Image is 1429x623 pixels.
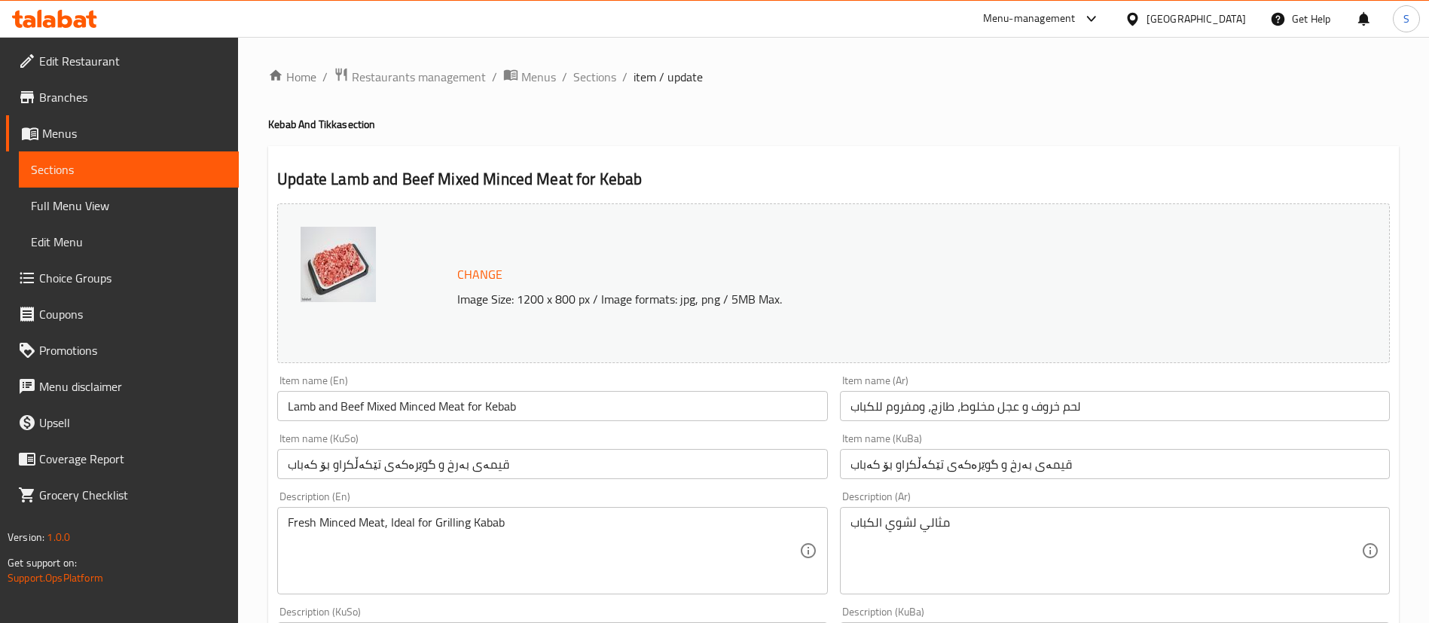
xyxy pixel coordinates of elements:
a: Menus [6,115,239,151]
input: Enter name KuSo [277,449,827,479]
span: Version: [8,527,44,547]
a: Branches [6,79,239,115]
li: / [322,68,328,86]
input: Enter name Ar [840,391,1390,421]
div: Menu-management [983,10,1076,28]
input: Enter name En [277,391,827,421]
span: Coupons [39,305,227,323]
span: Edit Restaurant [39,52,227,70]
div: [GEOGRAPHIC_DATA] [1147,11,1246,27]
h4: Kebab And Tikka section [268,117,1399,132]
span: Full Menu View [31,197,227,215]
img: Haji_Rahim_Qasab_Meat_Keb638851575778854834.jpg [301,227,376,302]
a: Menu disclaimer [6,368,239,405]
span: Restaurants management [352,68,486,86]
nav: breadcrumb [268,67,1399,87]
textarea: Fresh Minced Meat, Ideal for Grilling Kabab [288,515,798,587]
span: 1.0.0 [47,527,70,547]
span: item / update [634,68,703,86]
span: Branches [39,88,227,106]
a: Coverage Report [6,441,239,477]
button: Change [451,259,508,290]
span: Choice Groups [39,269,227,287]
textarea: مثالي لشوي الكباب [850,515,1361,587]
h2: Update Lamb and Beef Mixed Minced Meat for Kebab [277,168,1390,191]
span: Coverage Report [39,450,227,468]
span: Change [457,264,502,286]
a: Sections [19,151,239,188]
a: Coupons [6,296,239,332]
a: Grocery Checklist [6,477,239,513]
span: Menu disclaimer [39,377,227,395]
span: Edit Menu [31,233,227,251]
span: Grocery Checklist [39,486,227,504]
a: Promotions [6,332,239,368]
a: Home [268,68,316,86]
span: Upsell [39,414,227,432]
a: Menus [503,67,556,87]
p: Image Size: 1200 x 800 px / Image formats: jpg, png / 5MB Max. [451,290,1250,308]
a: Edit Restaurant [6,43,239,79]
span: Get support on: [8,553,77,573]
a: Restaurants management [334,67,486,87]
span: Sections [31,160,227,179]
span: Menus [42,124,227,142]
span: Promotions [39,341,227,359]
li: / [492,68,497,86]
li: / [562,68,567,86]
a: Choice Groups [6,260,239,296]
input: Enter name KuBa [840,449,1390,479]
span: S [1403,11,1409,27]
a: Support.OpsPlatform [8,568,103,588]
a: Upsell [6,405,239,441]
a: Full Menu View [19,188,239,224]
a: Sections [573,68,616,86]
span: Menus [521,68,556,86]
a: Edit Menu [19,224,239,260]
li: / [622,68,627,86]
